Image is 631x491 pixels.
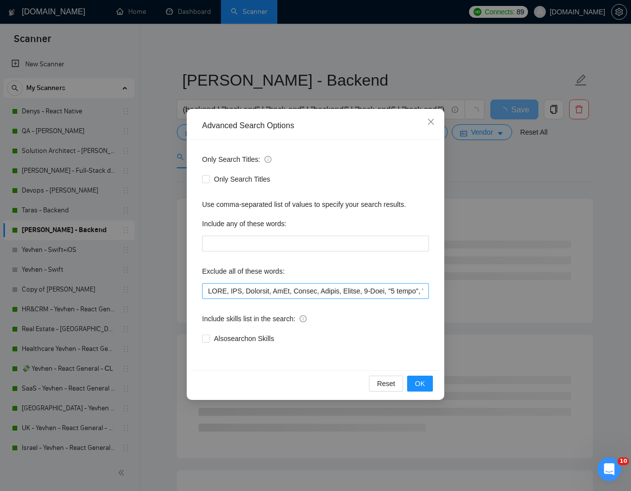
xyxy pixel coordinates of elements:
span: Reset [377,378,395,389]
span: info-circle [264,156,271,163]
label: Include any of these words: [202,216,286,232]
label: Exclude all of these words: [202,263,285,279]
span: 10 [618,457,629,465]
button: Close [418,109,444,136]
button: Reset [369,376,403,392]
iframe: Intercom live chat [597,457,621,481]
div: Advanced Search Options [202,120,429,131]
span: Only Search Titles: [202,154,271,165]
span: Include skills list in the search: [202,313,307,324]
span: OK [415,378,425,389]
span: info-circle [300,315,307,322]
div: Use comma-separated list of values to specify your search results. [202,199,429,210]
span: close [427,118,435,126]
button: OK [407,376,433,392]
span: Also search on Skills [210,333,278,344]
span: Only Search Titles [210,174,274,185]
